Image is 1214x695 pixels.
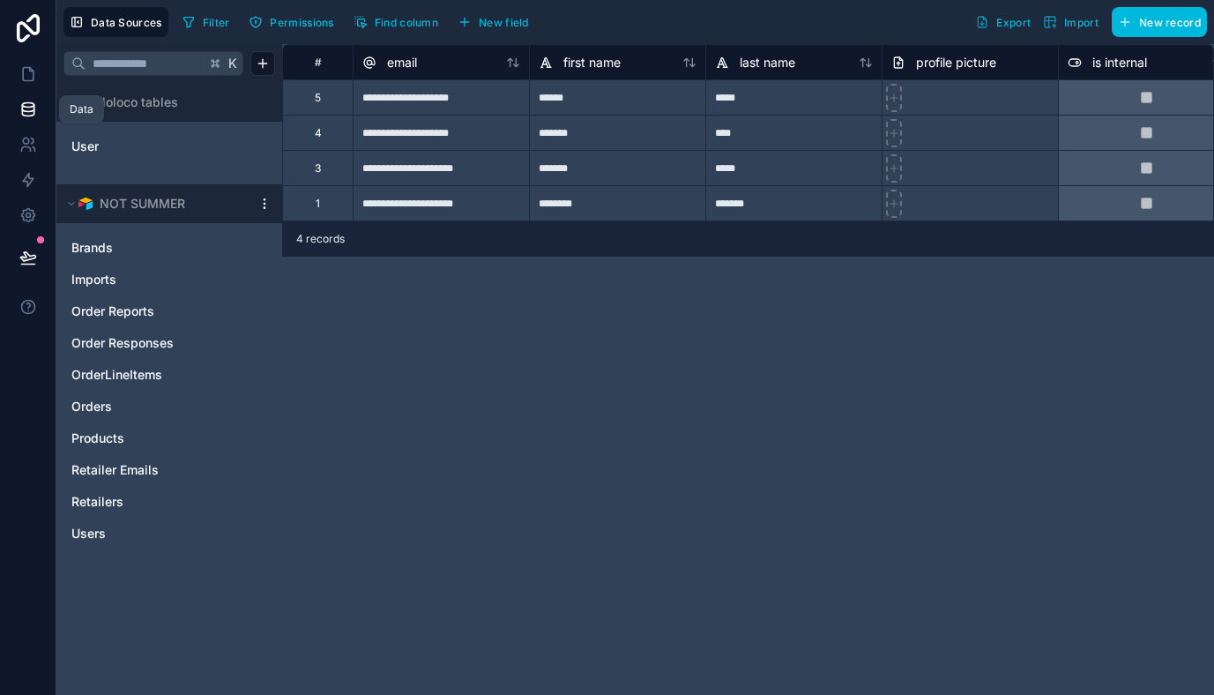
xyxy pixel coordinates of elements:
[63,90,264,115] button: Noloco tables
[71,430,124,447] span: Products
[63,519,275,548] div: Users
[63,424,275,452] div: Products
[100,195,185,213] span: NOT SUMMER
[63,132,275,161] div: User
[479,16,529,29] span: New field
[63,456,275,484] div: Retailer Emails
[63,234,275,262] div: Brands
[63,488,275,516] div: Retailers
[71,239,232,257] a: Brands
[63,265,275,294] div: Imports
[71,398,232,415] a: Orders
[63,191,250,216] button: Airtable LogoNOT SUMMER
[1105,7,1207,37] a: New record
[315,126,322,140] div: 4
[71,525,106,542] span: Users
[71,303,232,320] a: Order Reports
[71,303,154,320] span: Order Reports
[71,493,123,511] span: Retailers
[71,430,232,447] a: Products
[1064,16,1099,29] span: Import
[71,461,159,479] span: Retailer Emails
[316,197,320,211] div: 1
[1139,16,1201,29] span: New record
[71,398,112,415] span: Orders
[71,334,232,352] a: Order Responses
[242,9,339,35] button: Permissions
[71,138,214,155] a: User
[63,392,275,421] div: Orders
[63,361,275,389] div: OrderLineItems
[71,366,162,384] span: OrderLineItems
[203,16,230,29] span: Filter
[71,493,232,511] a: Retailers
[315,91,321,105] div: 5
[96,93,178,111] span: Noloco tables
[315,161,321,176] div: 3
[996,16,1031,29] span: Export
[740,54,795,71] span: last name
[1092,54,1147,71] span: is internal
[347,9,444,35] button: Find column
[63,7,168,37] button: Data Sources
[270,16,333,29] span: Permissions
[71,271,232,288] a: Imports
[1112,7,1207,37] button: New record
[296,232,345,246] span: 4 records
[71,239,113,257] span: Brands
[242,9,346,35] a: Permissions
[375,16,438,29] span: Find column
[969,7,1037,37] button: Export
[387,54,417,71] span: email
[63,329,275,357] div: Order Responses
[71,461,232,479] a: Retailer Emails
[71,366,232,384] a: OrderLineItems
[71,334,174,352] span: Order Responses
[91,16,162,29] span: Data Sources
[71,525,232,542] a: Users
[70,102,93,116] div: Data
[227,57,239,70] span: K
[71,138,99,155] span: User
[78,197,93,211] img: Airtable Logo
[451,9,535,35] button: New field
[175,9,236,35] button: Filter
[296,56,339,69] div: #
[563,54,621,71] span: first name
[71,271,116,288] span: Imports
[916,54,996,71] span: profile picture
[1037,7,1105,37] button: Import
[63,297,275,325] div: Order Reports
